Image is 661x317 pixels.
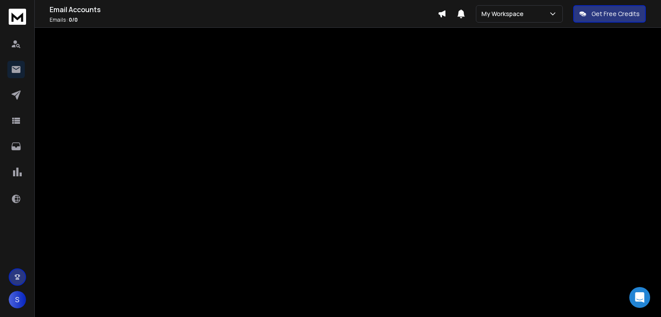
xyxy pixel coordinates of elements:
[629,287,650,308] div: Open Intercom Messenger
[591,10,640,18] p: Get Free Credits
[9,9,26,25] img: logo
[573,5,646,23] button: Get Free Credits
[69,16,78,23] span: 0 / 0
[50,17,438,23] p: Emails :
[50,4,438,15] h1: Email Accounts
[9,291,26,308] button: S
[482,10,527,18] p: My Workspace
